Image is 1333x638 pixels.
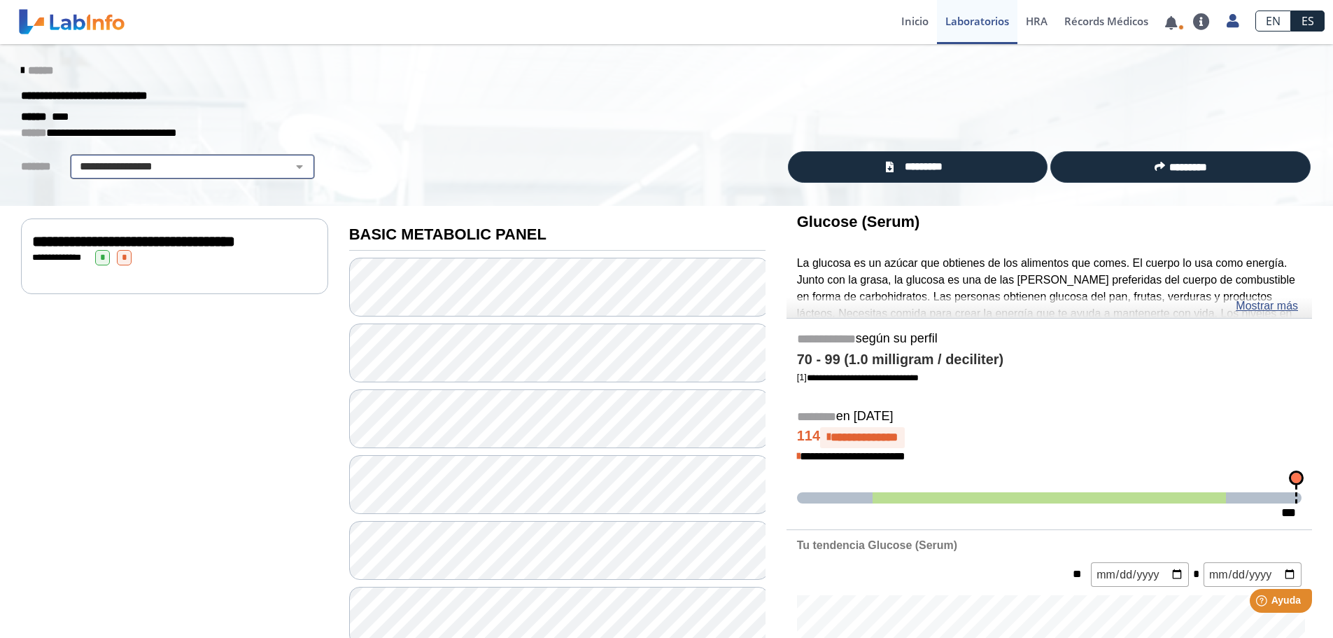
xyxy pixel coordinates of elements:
a: Mostrar más [1236,298,1298,314]
a: [1] [797,372,919,382]
p: La glucosa es un azúcar que obtienes de los alimentos que comes. El cuerpo lo usa como energía. J... [797,255,1302,356]
h5: según su perfil [797,331,1302,347]
iframe: Help widget launcher [1208,583,1318,623]
a: EN [1255,11,1291,32]
input: mm/dd/yyyy [1091,562,1189,587]
b: Tu tendencia Glucose (Serum) [797,539,957,551]
h4: 70 - 99 (1.0 milligram / deciliter) [797,352,1302,368]
b: Glucose (Serum) [797,213,920,230]
span: HRA [1026,14,1048,28]
h5: en [DATE] [797,409,1302,425]
h4: 114 [797,427,1302,448]
a: ES [1291,11,1325,32]
input: mm/dd/yyyy [1204,562,1302,587]
b: BASIC METABOLIC PANEL [349,226,546,243]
